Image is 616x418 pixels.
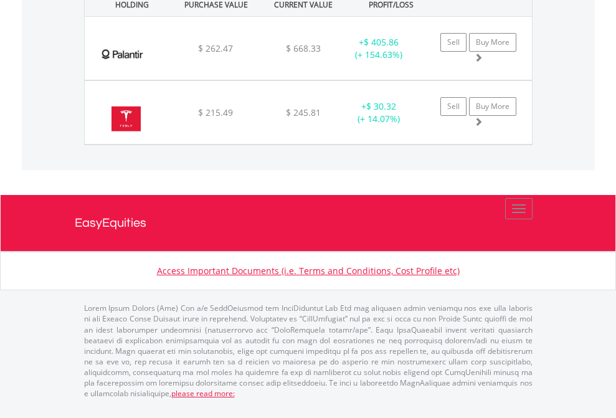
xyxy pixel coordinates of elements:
[440,33,467,52] a: Sell
[469,97,516,116] a: Buy More
[440,97,467,116] a: Sell
[198,107,233,118] span: $ 215.49
[171,388,235,399] a: please read more:
[75,195,542,251] a: EasyEquities
[286,42,321,54] span: $ 668.33
[340,100,418,125] div: + (+ 14.07%)
[286,107,321,118] span: $ 245.81
[198,42,233,54] span: $ 262.47
[364,36,399,48] span: $ 405.86
[340,36,418,61] div: + (+ 154.63%)
[366,100,396,112] span: $ 30.32
[91,97,161,141] img: EQU.US.TSLA.png
[91,32,154,77] img: EQU.US.PLTR.png
[469,33,516,52] a: Buy More
[84,303,533,399] p: Lorem Ipsum Dolors (Ame) Con a/e SeddOeiusmod tem InciDiduntut Lab Etd mag aliquaen admin veniamq...
[157,265,460,277] a: Access Important Documents (i.e. Terms and Conditions, Cost Profile etc)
